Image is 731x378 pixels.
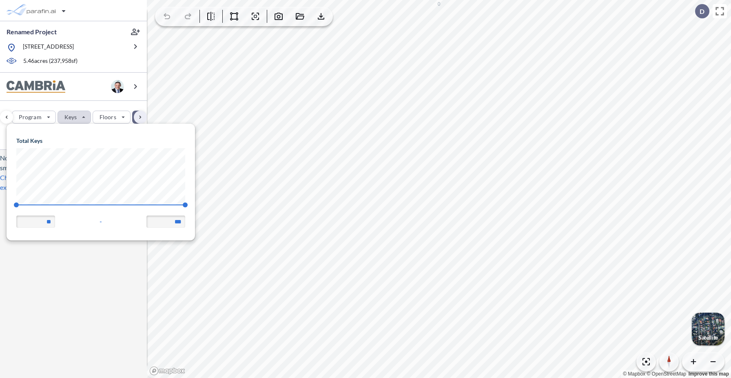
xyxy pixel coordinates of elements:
[132,111,177,124] button: Height
[689,371,729,377] a: Improve this map
[7,80,65,93] img: BrandImage
[16,137,185,145] h5: Total Keys
[623,371,645,377] a: Mapbox
[16,216,185,228] div: -
[647,371,686,377] a: OpenStreetMap
[692,313,724,345] img: Switcher Image
[700,8,704,15] p: D
[23,57,78,66] p: 5.46 acres ( 237,958 sf)
[692,313,724,345] button: Switcher ImageSatellite
[111,80,124,93] img: user logo
[23,42,74,53] p: [STREET_ADDRESS]
[100,113,116,121] p: Floors
[19,113,42,121] p: Program
[149,366,185,376] a: Mapbox homepage
[7,27,57,36] p: Renamed Project
[93,111,131,124] button: Floors
[698,334,718,341] p: Satellite
[58,111,91,124] button: Keys
[12,111,56,124] button: Program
